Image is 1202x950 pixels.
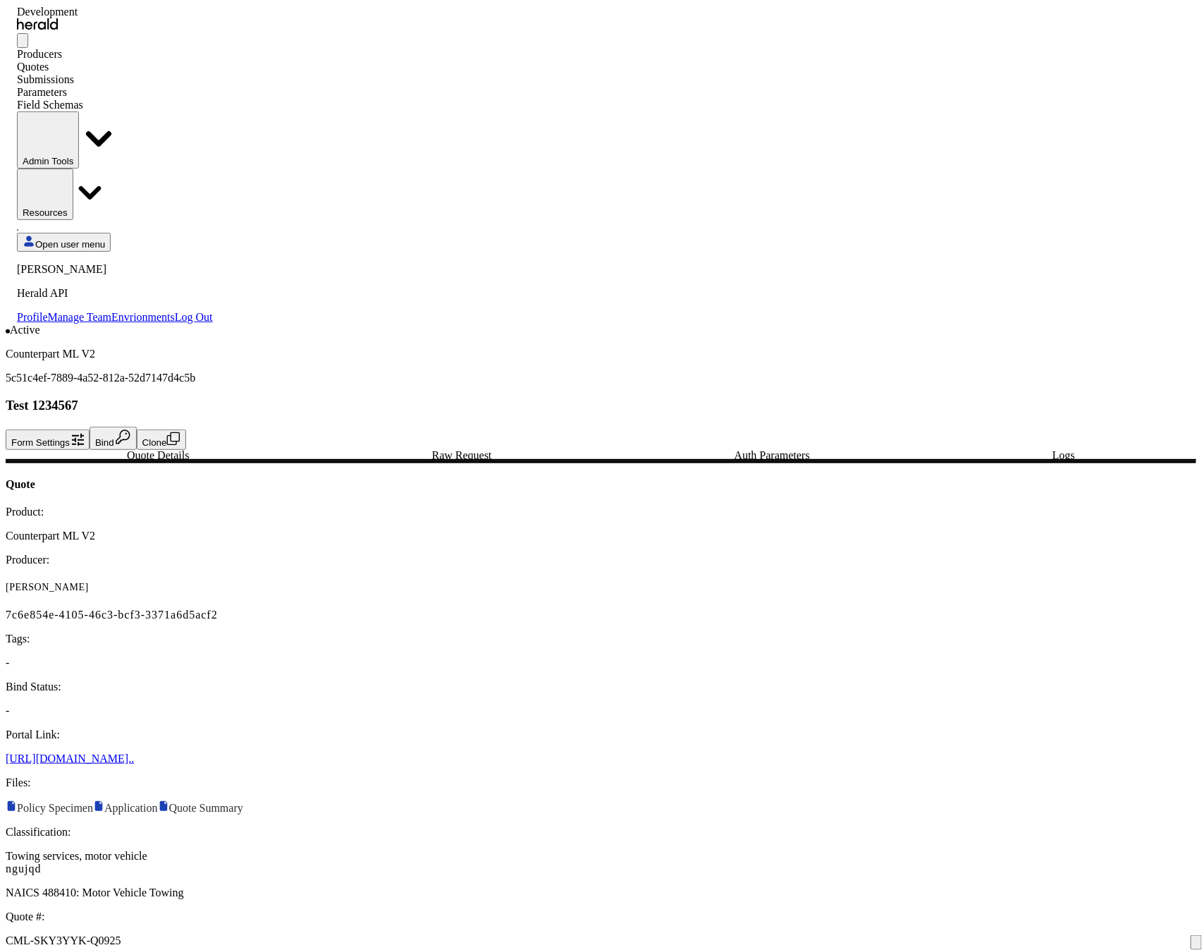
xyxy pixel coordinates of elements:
p: Producer: [6,554,1196,566]
p: - [6,705,1196,717]
a: Quote Summary [158,802,243,814]
div: Producers [17,48,213,61]
p: Quote #: [6,911,1196,923]
p: Portal Link: [6,729,1196,741]
button: Clone [137,430,187,450]
p: Counterpart ML V2 [6,530,1196,542]
button: Form Settings [6,430,90,450]
p: Herald API [17,287,213,300]
span: Raw Request [432,450,492,461]
div: Open user menu [17,263,213,324]
a: Log Out [175,311,213,323]
div: ngujqd [6,863,1196,875]
a: Profile [17,311,48,323]
p: - [6,657,1196,669]
div: Submissions [17,73,213,86]
span: Quote Details [127,450,189,461]
p: Tags: [6,633,1196,645]
img: Herald Logo [17,18,58,30]
button: internal dropdown menu [17,111,79,169]
span: Logs [1053,450,1075,461]
span: Active [10,324,40,336]
div: Parameters [17,86,213,99]
p: 7c6e854e-4105-46c3-bcf3-3371a6d5acf2 [6,609,1196,621]
div: Development [17,6,213,18]
div: Towing services, motor vehicle [6,850,1196,863]
h4: Quote [6,478,1196,491]
p: [PERSON_NAME] [6,578,1196,597]
p: CML-SKY3YYK-Q0925 [6,934,1196,947]
p: [PERSON_NAME] [17,263,213,276]
a: [URL][DOMAIN_NAME].. [6,753,134,765]
span: Auth Parameters [735,450,810,461]
p: 5c51c4ef-7889-4a52-812a-52d7147d4c5b [6,372,1196,384]
a: Manage Team [48,311,112,323]
p: Product: [6,506,1196,518]
p: Classification: [6,826,1196,839]
button: Resources dropdown menu [17,169,73,220]
a: Policy Specimen [6,802,93,814]
span: Open user menu [35,239,105,250]
div: Quotes [17,61,213,73]
p: Files: [6,777,1196,789]
div: Field Schemas [17,99,213,111]
a: Envrionments [111,311,175,323]
button: Bind [90,427,137,450]
p: Counterpart ML V2 [6,348,1196,360]
p: Bind Status: [6,681,1196,693]
button: Open user menu [17,233,111,252]
p: NAICS 488410: Motor Vehicle Towing [6,887,1196,899]
a: Application [93,802,158,814]
h3: Test 1234567 [6,398,1196,413]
